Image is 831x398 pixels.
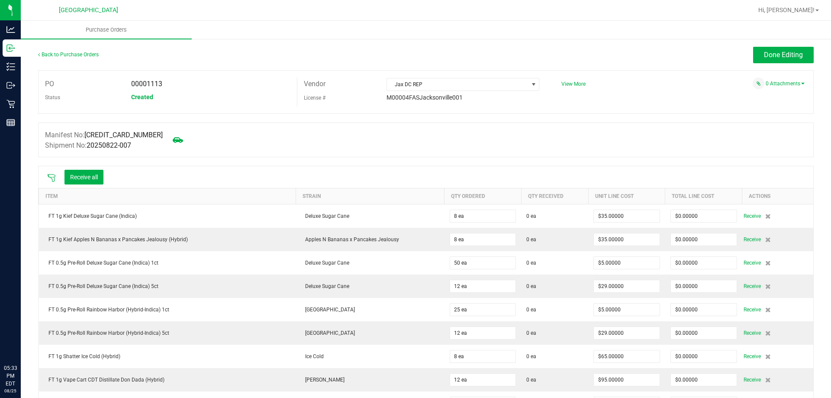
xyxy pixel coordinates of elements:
[671,374,737,386] input: $0.00000
[744,258,761,268] span: Receive
[6,25,15,34] inline-svg: Analytics
[301,283,349,289] span: Deluxe Sugar Cane
[744,375,761,385] span: Receive
[131,94,153,100] span: Created
[44,376,291,384] div: FT 1g Vape Cart CDT Distillate Don Dada (Hybrid)
[44,353,291,360] div: FT 1g Shatter Ice Cold (Hybrid)
[594,257,660,269] input: $0.00000
[744,211,761,221] span: Receive
[21,21,192,39] a: Purchase Orders
[764,51,803,59] span: Done Editing
[526,353,536,360] span: 0 ea
[594,280,660,292] input: $0.00000
[594,374,660,386] input: $0.00000
[758,6,815,13] span: Hi, [PERSON_NAME]!
[526,212,536,220] span: 0 ea
[450,304,516,316] input: 0 ea
[671,280,737,292] input: $0.00000
[304,78,325,91] label: Vendor
[4,364,17,388] p: 05:33 PM EDT
[304,91,325,104] label: License #
[44,306,291,314] div: FT 0.5g Pre-Roll Rainbow Harbor (Hybrid-Indica) 1ct
[594,210,660,222] input: $0.00000
[84,131,163,139] span: [CREDIT_CARD_NUMBER]
[74,26,138,34] span: Purchase Orders
[671,257,737,269] input: $0.00000
[39,188,296,204] th: Item
[38,52,99,58] a: Back to Purchase Orders
[45,140,131,151] label: Shipment No:
[450,233,516,246] input: 0 ea
[9,329,35,355] iframe: Resource center
[594,327,660,339] input: $0.00000
[387,78,528,91] span: Jax DC REP
[450,327,516,339] input: 0 ea
[59,6,118,14] span: [GEOGRAPHIC_DATA]
[45,130,163,140] label: Manifest No:
[526,376,536,384] span: 0 ea
[744,351,761,362] span: Receive
[6,62,15,71] inline-svg: Inventory
[671,233,737,246] input: $0.00000
[169,131,187,149] span: Mark as not Arrived
[742,188,813,204] th: Actions
[744,234,761,245] span: Receive
[526,282,536,290] span: 0 ea
[526,306,536,314] span: 0 ea
[6,81,15,90] inline-svg: Outbound
[671,327,737,339] input: $0.00000
[387,94,463,101] span: M00004FASJacksonville001
[301,260,349,266] span: Deluxe Sugar Cane
[753,47,814,63] button: Done Editing
[45,78,54,91] label: PO
[671,350,737,362] input: $0.00000
[450,374,516,386] input: 0 ea
[6,118,15,127] inline-svg: Reports
[744,304,761,315] span: Receive
[296,188,444,204] th: Strain
[44,212,291,220] div: FT 1g Kief Deluxe Sugar Cane (Indica)
[301,377,345,383] span: [PERSON_NAME]
[594,304,660,316] input: $0.00000
[744,328,761,338] span: Receive
[6,100,15,108] inline-svg: Retail
[594,233,660,246] input: $0.00000
[665,188,742,204] th: Total Line Cost
[671,304,737,316] input: $0.00000
[64,170,103,184] button: Receive all
[301,307,355,313] span: [GEOGRAPHIC_DATA]
[766,81,805,87] a: 0 Attachments
[744,281,761,291] span: Receive
[521,188,588,204] th: Qty Received
[47,174,56,182] span: Scan packages to receive
[44,259,291,267] div: FT 0.5g Pre-Roll Deluxe Sugar Cane (Indica) 1ct
[44,282,291,290] div: FT 0.5g Pre-Roll Deluxe Sugar Cane (Indica) 5ct
[450,350,516,362] input: 0 ea
[450,280,516,292] input: 0 ea
[301,353,324,359] span: Ice Cold
[301,236,399,243] span: Apples N Bananas x Pancakes Jealousy
[87,141,131,149] span: 20250822-007
[450,210,516,222] input: 0 ea
[6,44,15,52] inline-svg: Inbound
[301,330,355,336] span: [GEOGRAPHIC_DATA]
[131,80,162,88] span: 00001113
[45,91,60,104] label: Status
[444,188,522,204] th: Qty Ordered
[588,188,665,204] th: Unit Line Cost
[526,236,536,243] span: 0 ea
[44,236,291,243] div: FT 1g Kief Apples N Bananas x Pancakes Jealousy (Hybrid)
[753,78,764,89] span: Attach a document
[671,210,737,222] input: $0.00000
[301,213,349,219] span: Deluxe Sugar Cane
[44,329,291,337] div: FT 0.5g Pre-Roll Rainbow Harbor (Hybrid-Indica) 5ct
[450,257,516,269] input: 0 ea
[526,329,536,337] span: 0 ea
[4,388,17,394] p: 08/25
[561,81,586,87] a: View More
[526,259,536,267] span: 0 ea
[594,350,660,362] input: $0.00000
